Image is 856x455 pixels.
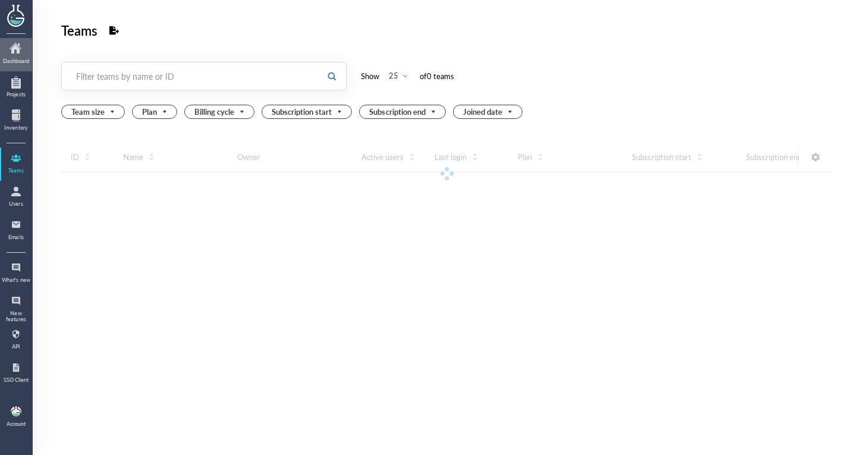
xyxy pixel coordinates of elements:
[1,149,31,180] a: Teams
[1,168,31,174] div: Teams
[1,358,31,389] a: SSO Client
[1,291,31,322] a: New features
[1,344,31,350] div: API
[463,105,515,118] span: Joined date
[1,58,31,64] div: Dashboard
[1,182,31,213] a: Users
[272,105,344,118] span: Subscription start
[76,70,305,82] div: Filter teams by name or ID
[1,234,31,240] div: Emails
[369,105,438,118] span: Subscription end
[142,105,169,118] span: Plan
[1,325,31,356] a: API
[1,277,31,283] div: What's new
[361,69,454,83] div: Show of 0 team s
[11,406,21,417] img: b9474ba4-a536-45cc-a50d-c6e2543a7ac2.jpeg
[1,39,31,70] a: Dashboard
[1,125,31,131] div: Inventory
[1,310,31,323] div: New features
[7,421,26,427] div: Account
[1,201,31,207] div: Users
[389,70,398,81] div: 25
[1,106,31,137] a: Inventory
[1,377,31,383] div: SSO Client
[1,215,31,246] a: Emails
[1,258,31,289] a: What's new
[1,92,31,98] div: Projects
[2,1,30,29] img: genemod logo
[71,105,117,118] span: Team size
[1,73,31,103] a: Projects
[61,19,97,42] div: Teams
[194,105,247,118] span: Billing cycle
